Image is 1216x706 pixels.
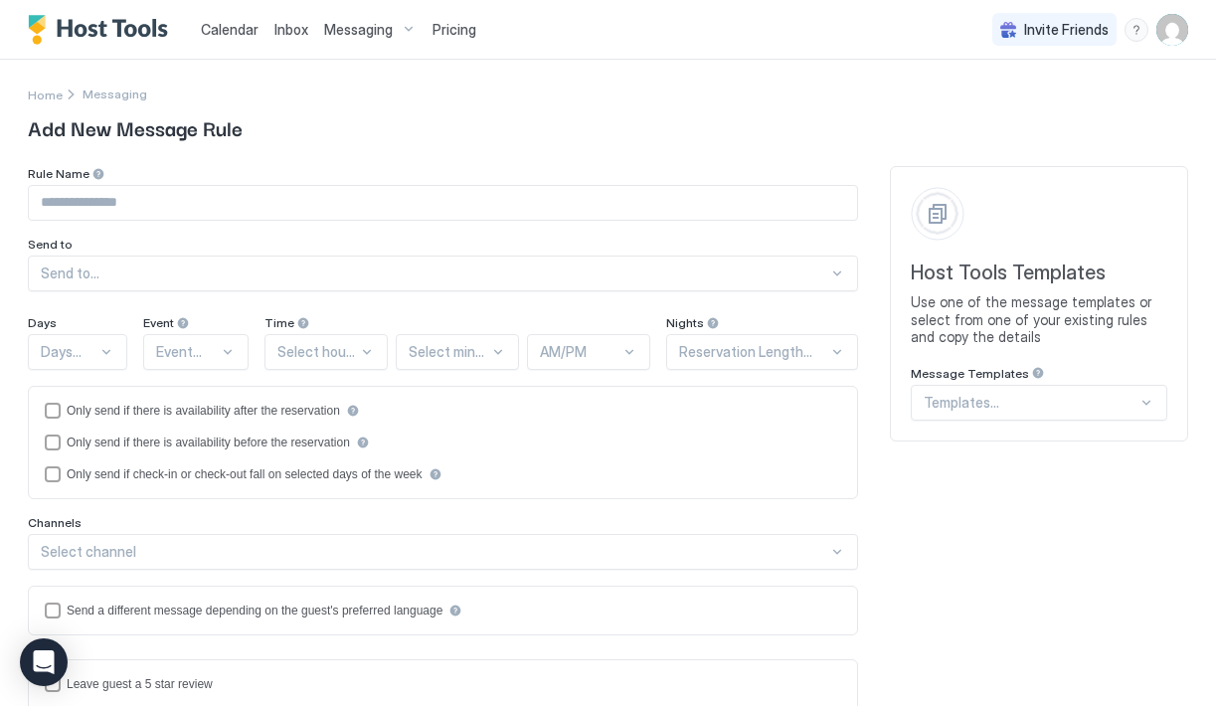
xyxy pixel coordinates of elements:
span: Pricing [433,21,476,39]
div: Only send if check-in or check-out fall on selected days of the week [67,467,423,481]
span: Time [264,315,294,330]
input: Input Field [29,186,857,220]
span: Inbox [274,21,308,38]
a: Inbox [274,19,308,40]
a: Calendar [201,19,259,40]
span: Send to [28,237,73,252]
div: menu [1125,18,1148,42]
span: Messaging [324,21,393,39]
div: languagesEnabled [45,603,841,618]
span: Add New Message Rule [28,112,1188,142]
div: Only send if there is availability before the reservation [67,436,350,449]
a: Home [28,84,63,104]
div: beforeReservation [45,435,841,450]
span: Calendar [201,21,259,38]
span: Event [143,315,174,330]
span: Host Tools Templates [911,261,1167,285]
div: Only send if there is availability after the reservation [67,404,340,418]
div: AM/PM [540,343,620,361]
div: Send a different message depending on the guest's preferred language [67,604,442,618]
div: afterReservation [45,403,841,419]
div: reviewEnabled [45,676,841,692]
span: Messaging [83,87,147,101]
span: Nights [666,315,704,330]
div: User profile [1156,14,1188,46]
span: Use one of the message templates or select from one of your existing rules and copy the details [911,293,1167,346]
span: Rule Name [28,166,89,181]
div: Select channel [41,543,828,561]
span: Message Templates [911,366,1029,381]
div: Breadcrumb [83,87,147,101]
span: Days [28,315,57,330]
span: Invite Friends [1024,21,1109,39]
div: Open Intercom Messenger [20,638,68,686]
span: Home [28,88,63,102]
a: Host Tools Logo [28,15,177,45]
span: Channels [28,515,82,530]
div: Breadcrumb [28,84,63,104]
div: Leave guest a 5 star review [67,677,213,691]
div: isLimited [45,466,841,482]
